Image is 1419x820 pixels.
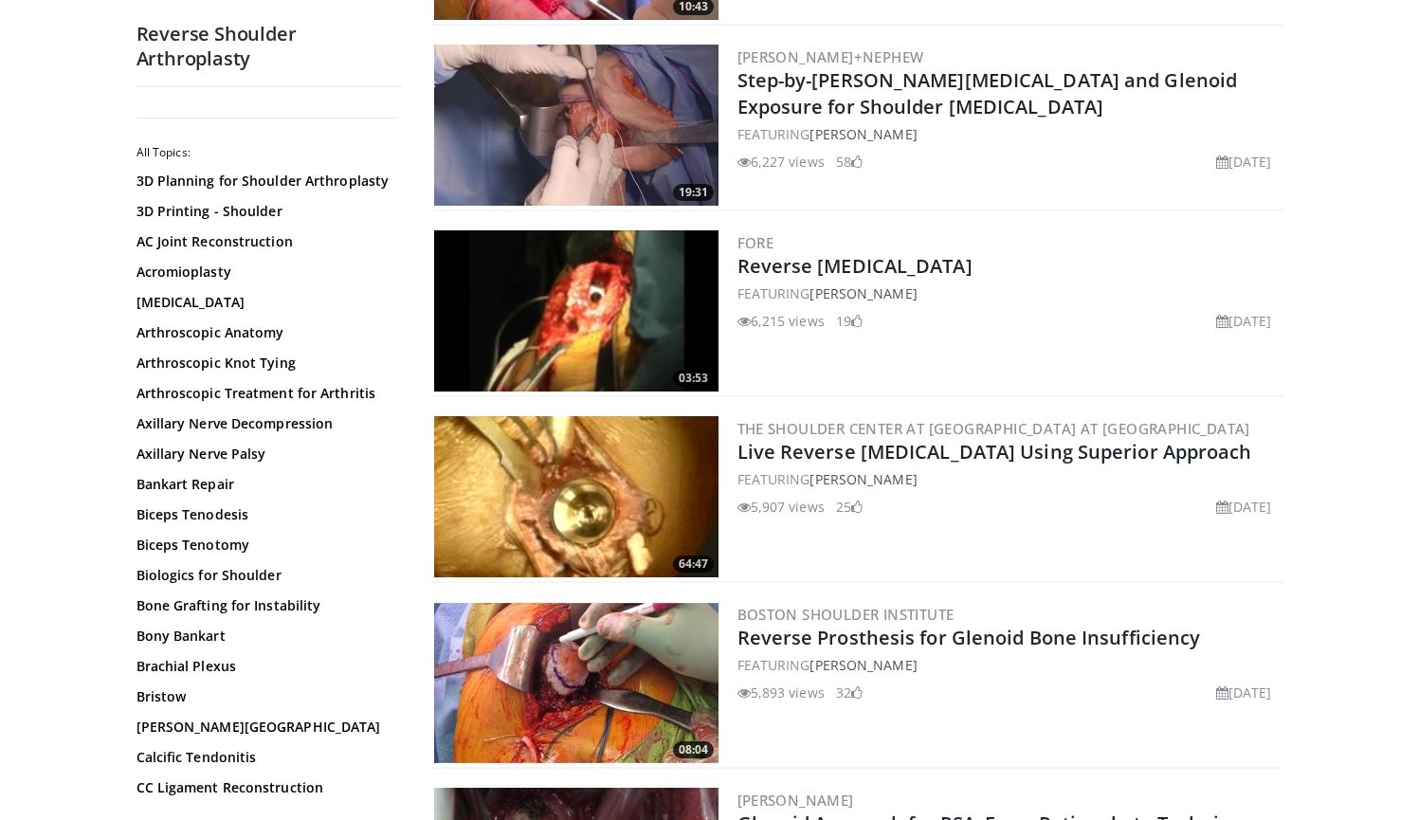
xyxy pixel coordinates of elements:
img: 38625_0000_3.png.300x170_q85_crop-smart_upscale.jpg [434,230,719,392]
div: FEATURING [737,655,1280,675]
span: 19:31 [673,184,714,201]
a: Arthroscopic Anatomy [136,323,392,342]
li: 19 [836,311,863,331]
span: 03:53 [673,370,714,387]
a: [PERSON_NAME] [737,791,854,810]
a: 08:04 [434,602,719,763]
img: 43db0f99-eec6-4d26-9dc8-1850a1100a6e.300x170_q85_crop-smart_upscale.jpg [434,45,719,206]
h2: All Topics: [136,145,397,160]
a: [PERSON_NAME] [810,656,917,674]
a: Axillary Nerve Palsy [136,445,392,464]
li: [DATE] [1216,497,1272,517]
a: The Shoulder Center at [GEOGRAPHIC_DATA] at [GEOGRAPHIC_DATA] [737,419,1250,438]
span: 64:47 [673,556,714,573]
a: 03:53 [434,230,719,392]
a: FORE [737,233,774,252]
a: Reverse [MEDICAL_DATA] [737,253,973,279]
li: 32 [836,683,863,702]
span: 08:04 [673,741,714,758]
li: 6,227 views [737,152,825,172]
li: 58 [836,152,863,172]
a: Bony Bankart [136,627,392,646]
a: Axillary Nerve Decompression [136,414,392,433]
div: FEATURING [737,469,1280,489]
li: 6,215 views [737,311,825,331]
a: [PERSON_NAME] [810,470,917,488]
a: Acromioplasty [136,263,392,282]
a: 19:31 [434,45,719,206]
a: [PERSON_NAME] [810,284,917,302]
a: [PERSON_NAME] [810,125,917,143]
a: [PERSON_NAME]+Nephew [737,47,924,66]
a: Reverse Prosthesis for Glenoid Bone Insufficiency [737,625,1201,650]
a: Bankart Repair [136,475,392,494]
li: 5,907 views [737,497,825,517]
img: 13891_3.png.300x170_q85_crop-smart_upscale.jpg [434,416,719,577]
h2: Reverse Shoulder Arthroplasty [136,22,402,71]
li: 5,893 views [737,683,825,702]
a: AC Joint Reconstruction [136,232,392,251]
a: CC Ligament Reconstruction [136,778,392,797]
a: Bristow [136,687,392,706]
a: [MEDICAL_DATA] [136,293,392,312]
a: 3D Planning for Shoulder Arthroplasty [136,172,392,191]
a: Live Reverse [MEDICAL_DATA] Using Superior Approach [737,439,1252,465]
li: [DATE] [1216,683,1272,702]
li: 25 [836,497,863,517]
a: Brachial Plexus [136,657,392,676]
a: 3D Printing - Shoulder [136,202,392,221]
a: Biceps Tenodesis [136,505,392,524]
a: Boston Shoulder Institute [737,605,955,624]
a: Arthroscopic Treatment for Arthritis [136,384,392,403]
a: [PERSON_NAME][GEOGRAPHIC_DATA] [136,718,392,737]
a: Biologics for Shoulder [136,566,392,585]
a: Bone Grafting for Instability [136,596,392,615]
a: Step-by-[PERSON_NAME][MEDICAL_DATA] and Glenoid Exposure for Shoulder [MEDICAL_DATA] [737,67,1238,119]
a: Biceps Tenotomy [136,536,392,555]
a: Arthroscopic Knot Tying [136,354,392,373]
img: heCDP4pTuni5z6vX4xMDoxOjB1O8AjAz.300x170_q85_crop-smart_upscale.jpg [434,602,719,763]
li: [DATE] [1216,152,1272,172]
div: FEATURING [737,283,1280,303]
a: 64:47 [434,416,719,577]
div: FEATURING [737,124,1280,144]
li: [DATE] [1216,311,1272,331]
a: Calcific Tendonitis [136,748,392,767]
